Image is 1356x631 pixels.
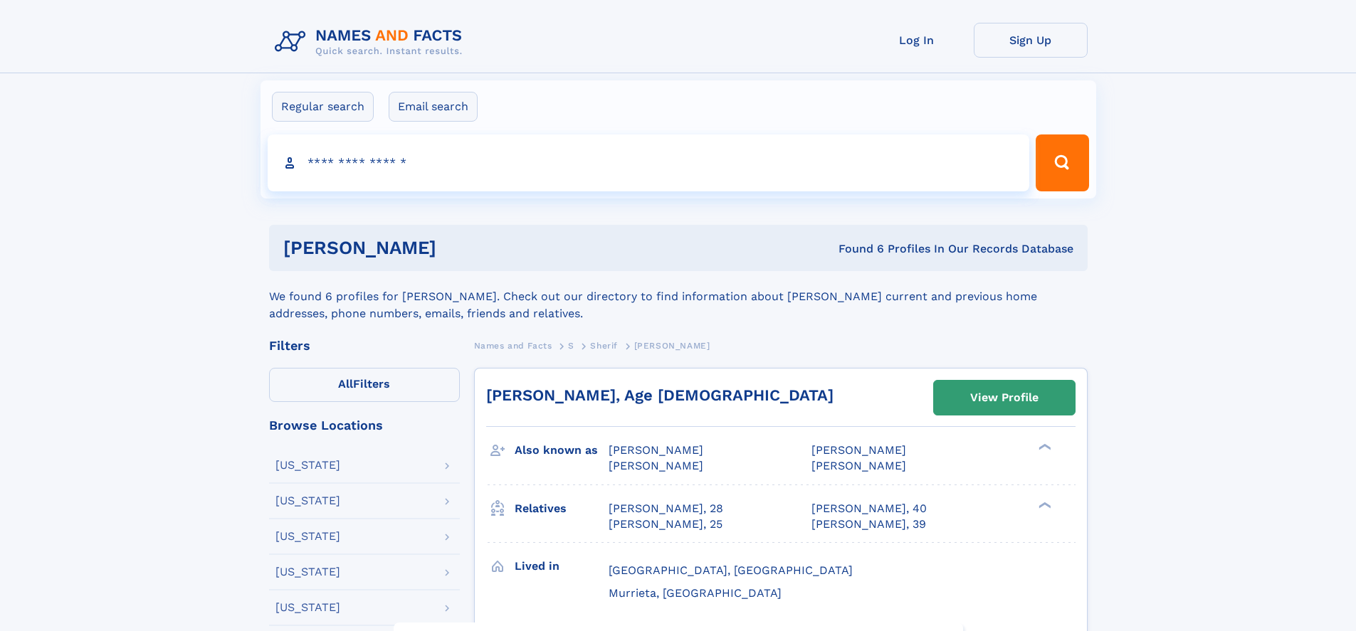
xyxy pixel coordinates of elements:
[609,563,853,577] span: [GEOGRAPHIC_DATA], [GEOGRAPHIC_DATA]
[389,92,478,122] label: Email search
[590,341,618,351] span: Sherif
[1035,500,1052,509] div: ❯
[568,341,574,351] span: S
[275,460,340,471] div: [US_STATE]
[269,419,460,432] div: Browse Locations
[811,443,906,457] span: [PERSON_NAME]
[590,336,618,354] a: Sherif
[283,239,638,257] h1: [PERSON_NAME]
[970,381,1039,414] div: View Profile
[474,336,552,354] a: Names and Facts
[811,501,927,516] a: [PERSON_NAME], 40
[634,341,710,351] span: [PERSON_NAME]
[609,516,722,532] a: [PERSON_NAME], 25
[1036,134,1088,191] button: Search Button
[515,554,609,578] h3: Lived in
[338,377,353,391] span: All
[934,381,1075,415] a: View Profile
[275,531,340,542] div: [US_STATE]
[637,241,1073,257] div: Found 6 Profiles In Our Records Database
[515,497,609,521] h3: Relatives
[515,438,609,462] h3: Also known as
[568,336,574,354] a: S
[269,271,1088,322] div: We found 6 profiles for [PERSON_NAME]. Check out our directory to find information about [PERSON_...
[860,23,974,58] a: Log In
[811,459,906,472] span: [PERSON_NAME]
[275,566,340,578] div: [US_STATE]
[811,516,926,532] a: [PERSON_NAME], 39
[268,134,1030,191] input: search input
[269,23,474,61] img: Logo Names and Facts
[609,459,703,472] span: [PERSON_NAME]
[609,443,703,457] span: [PERSON_NAME]
[269,339,460,352] div: Filters
[609,501,723,516] a: [PERSON_NAME], 28
[275,602,340,613] div: [US_STATE]
[269,368,460,402] label: Filters
[486,386,834,404] a: [PERSON_NAME], Age [DEMOGRAPHIC_DATA]
[1035,442,1052,452] div: ❯
[974,23,1088,58] a: Sign Up
[609,586,782,600] span: Murrieta, [GEOGRAPHIC_DATA]
[275,495,340,507] div: [US_STATE]
[272,92,374,122] label: Regular search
